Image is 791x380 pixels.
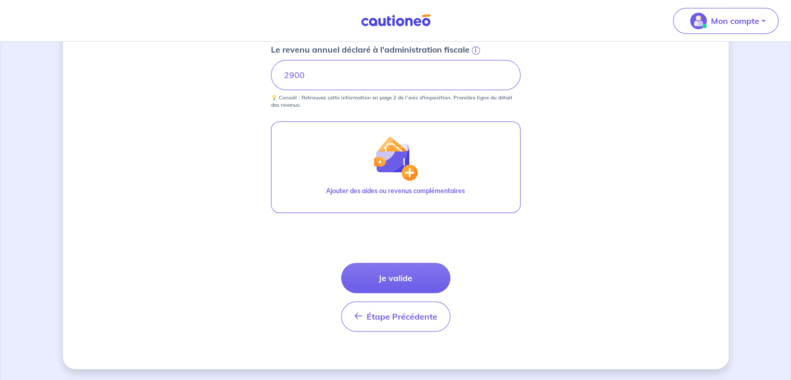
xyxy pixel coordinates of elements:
p: Ajouter des aides ou revenus complémentaires [326,186,465,196]
button: Je valide [341,263,450,293]
img: illu_wallet.svg [373,136,418,181]
img: illu_account_valid_menu.svg [690,12,707,29]
button: illu_wallet.svgAjouter des aides ou revenus complémentaires [271,121,521,213]
button: Étape Précédente [341,301,450,332]
span: i [472,46,480,55]
img: Cautioneo [357,14,435,27]
span: Étape Précédente [367,311,437,322]
input: 20000€ [271,60,521,90]
button: illu_account_valid_menu.svgMon compte [673,8,779,34]
p: Mon compte [711,15,759,27]
p: 💡 Conseil : Retrouvez cette information en page 2 de l’avis d'imposition. Première ligne du détai... [271,94,521,109]
p: Le revenu annuel déclaré à l'administration fiscale [271,43,470,56]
